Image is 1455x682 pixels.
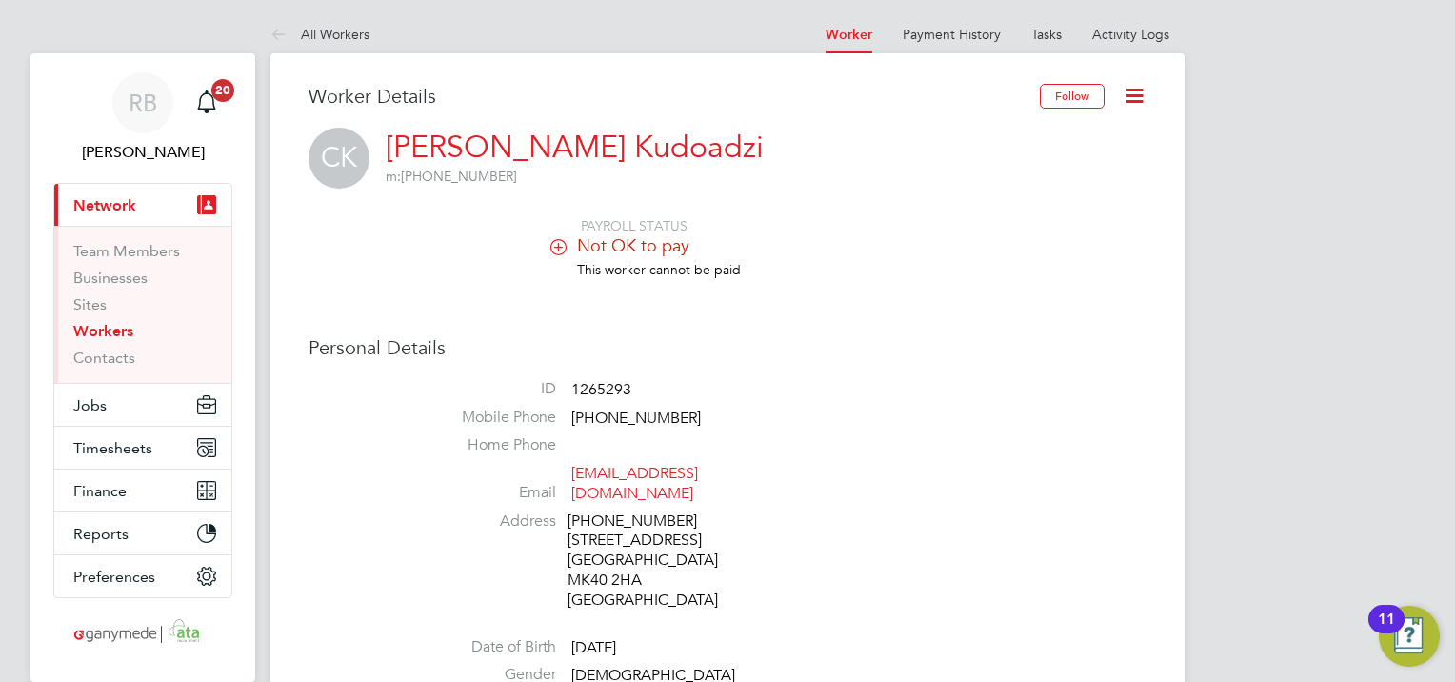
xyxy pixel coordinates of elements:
[1040,84,1105,109] button: Follow
[30,53,255,682] nav: Main navigation
[568,511,748,611] div: [PHONE_NUMBER] [STREET_ADDRESS] [GEOGRAPHIC_DATA] MK40 2HA [GEOGRAPHIC_DATA]
[129,90,157,115] span: RB
[423,408,556,428] label: Mobile Phone
[1031,26,1062,43] a: Tasks
[903,26,1001,43] a: Payment History
[423,483,556,503] label: Email
[54,470,231,511] button: Finance
[73,242,180,260] a: Team Members
[577,234,689,256] span: Not OK to pay
[211,79,234,102] span: 20
[54,555,231,597] button: Preferences
[188,72,226,133] a: 20
[54,226,231,383] div: Network
[73,295,107,313] a: Sites
[571,638,616,657] span: [DATE]
[1092,26,1169,43] a: Activity Logs
[54,512,231,554] button: Reports
[54,427,231,469] button: Timesheets
[571,380,631,399] span: 1265293
[1378,619,1395,644] div: 11
[423,511,556,532] label: Address
[581,217,688,234] span: PAYROLL STATUS
[54,384,231,426] button: Jobs
[826,27,872,43] a: Worker
[309,84,1040,109] h3: Worker Details
[270,26,369,43] a: All Workers
[73,322,133,340] a: Workers
[73,396,107,414] span: Jobs
[69,617,218,648] img: ganymedesolutions-logo-retina.png
[73,269,148,287] a: Businesses
[571,464,698,503] a: [EMAIL_ADDRESS][DOMAIN_NAME]
[423,435,556,455] label: Home Phone
[53,72,232,164] a: RB[PERSON_NAME]
[73,196,136,214] span: Network
[577,261,741,278] span: This worker cannot be paid
[53,141,232,164] span: Renata Barbosa
[386,168,517,185] span: [PHONE_NUMBER]
[423,379,556,399] label: ID
[73,439,152,457] span: Timesheets
[73,568,155,586] span: Preferences
[73,482,127,500] span: Finance
[1379,606,1440,667] button: Open Resource Center, 11 new notifications
[53,617,232,648] a: Go to home page
[54,184,231,226] button: Network
[309,335,1146,360] h3: Personal Details
[309,128,369,189] span: CK
[423,637,556,657] label: Date of Birth
[73,525,129,543] span: Reports
[571,409,701,428] span: [PHONE_NUMBER]
[386,168,401,185] span: m:
[73,349,135,367] a: Contacts
[386,129,764,166] a: [PERSON_NAME] Kudoadzi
